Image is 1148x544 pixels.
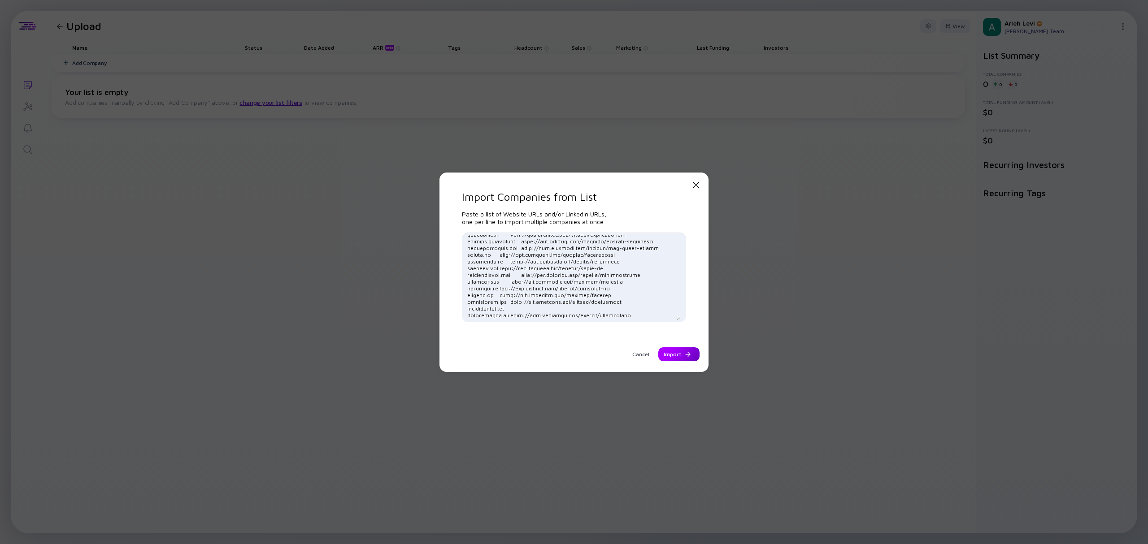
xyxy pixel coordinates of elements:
button: Cancel [627,347,655,361]
button: Import [658,347,700,361]
div: Paste a list of Website URLs and/or Linkedin URLs, one per line to import multiple companies at once [462,190,686,361]
h1: Import Companies from List [462,190,686,203]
